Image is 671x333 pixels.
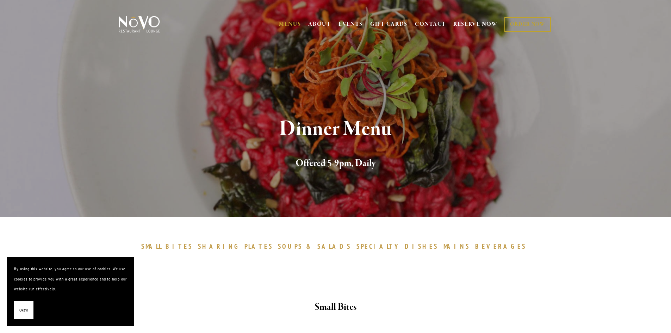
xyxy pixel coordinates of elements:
[370,18,408,31] a: GIFT CARDS
[306,242,314,251] span: &
[415,18,446,31] a: CONTACT
[278,242,354,251] a: SOUPS&SALADS
[475,242,527,251] span: BEVERAGES
[130,156,541,171] h2: Offered 5-9pm, Daily
[443,242,473,251] a: MAINS
[405,242,438,251] span: DISHES
[338,21,363,28] a: EVENTS
[443,242,470,251] span: MAINS
[166,242,193,251] span: BITES
[356,242,442,251] a: SPECIALTYDISHES
[198,242,241,251] span: SHARING
[141,242,162,251] span: SMALL
[117,16,161,33] img: Novo Restaurant &amp; Lounge
[14,264,127,294] p: By using this website, you agree to our use of cookies. We use cookies to provide you with a grea...
[504,17,551,32] a: ORDER NOW
[19,305,28,315] span: Okay!
[141,242,197,251] a: SMALLBITES
[198,242,276,251] a: SHARINGPLATES
[356,242,402,251] span: SPECIALTY
[475,242,530,251] a: BEVERAGES
[279,21,301,28] a: MENUS
[14,301,33,319] button: Okay!
[317,242,351,251] span: SALADS
[130,118,541,141] h1: Dinner Menu
[308,21,331,28] a: ABOUT
[315,301,356,313] strong: Small Bites
[244,242,273,251] span: PLATES
[453,18,498,31] a: RESERVE NOW
[278,242,303,251] span: SOUPS
[7,257,134,326] section: Cookie banner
